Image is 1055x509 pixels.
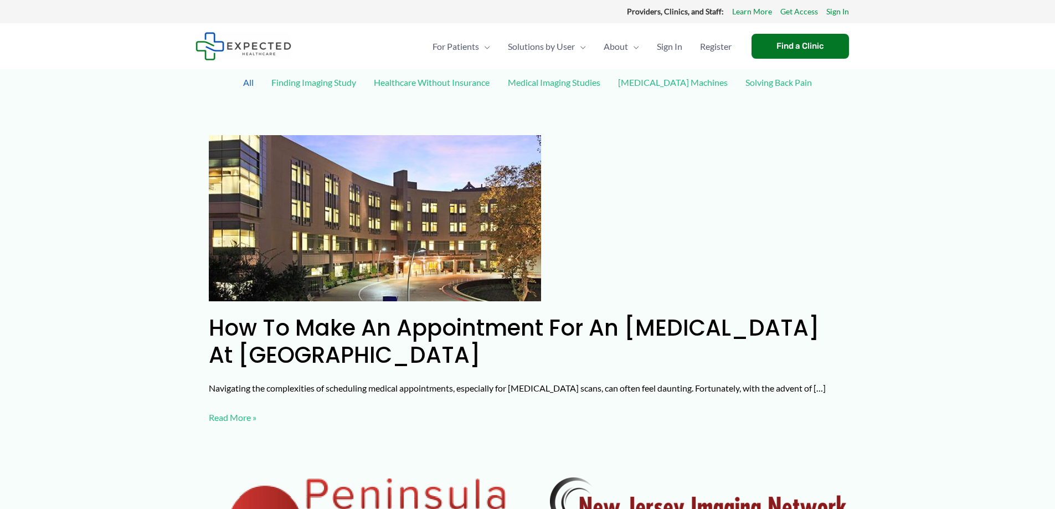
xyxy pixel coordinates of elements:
[266,73,362,92] a: Finding Imaging Study
[732,4,772,19] a: Learn More
[613,73,733,92] a: [MEDICAL_DATA] Machines
[209,212,541,222] a: Read: How to Make an Appointment for an MRI at Camino Real
[424,27,740,66] nav: Primary Site Navigation
[700,27,732,66] span: Register
[780,4,818,19] a: Get Access
[195,69,860,122] div: Post Filters
[433,27,479,66] span: For Patients
[238,73,259,92] a: All
[752,34,849,59] a: Find a Clinic
[479,27,490,66] span: Menu Toggle
[508,27,575,66] span: Solutions by User
[691,27,740,66] a: Register
[826,4,849,19] a: Sign In
[424,27,499,66] a: For PatientsMenu Toggle
[195,32,291,60] img: Expected Healthcare Logo - side, dark font, small
[657,27,682,66] span: Sign In
[604,27,628,66] span: About
[209,135,541,301] img: How to Make an Appointment for an MRI at Camino Real
[502,73,606,92] a: Medical Imaging Studies
[368,73,495,92] a: Healthcare Without Insurance
[209,409,256,426] a: Read More »
[499,27,595,66] a: Solutions by UserMenu Toggle
[209,312,820,371] a: How to Make an Appointment for an [MEDICAL_DATA] at [GEOGRAPHIC_DATA]
[740,73,817,92] a: Solving Back Pain
[575,27,586,66] span: Menu Toggle
[628,27,639,66] span: Menu Toggle
[648,27,691,66] a: Sign In
[627,7,724,16] strong: Providers, Clinics, and Staff:
[595,27,648,66] a: AboutMenu Toggle
[550,495,847,505] a: Read: New Jersey Imaging Network
[209,380,847,397] p: Navigating the complexities of scheduling medical appointments, especially for [MEDICAL_DATA] sca...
